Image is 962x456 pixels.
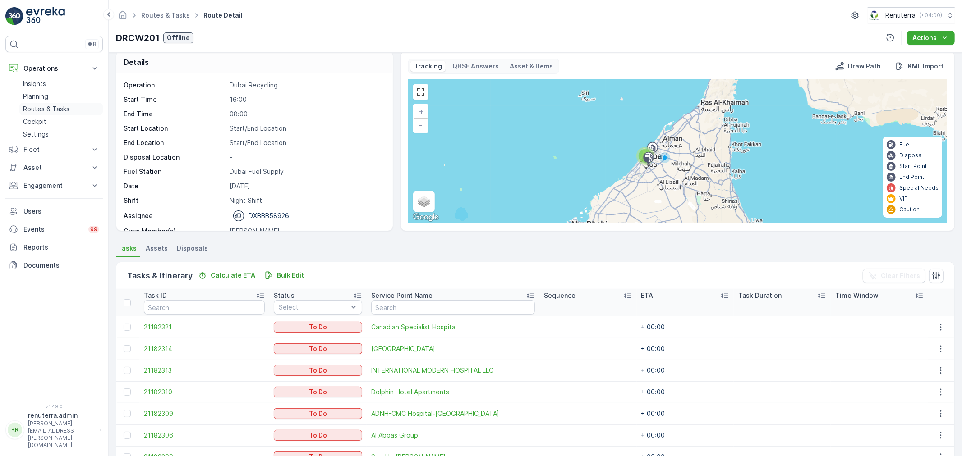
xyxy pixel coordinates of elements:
[5,7,23,25] img: logo
[118,14,128,21] a: Homepage
[274,291,295,300] p: Status
[8,423,22,437] div: RR
[899,152,923,159] p: Disposal
[23,145,85,154] p: Fleet
[5,220,103,238] a: Events99
[23,225,83,234] p: Events
[637,424,734,446] td: + 00:00
[230,196,383,205] p: Night Shift
[5,238,103,256] a: Reports
[230,153,383,162] p: -
[637,316,734,338] td: + 00:00
[637,360,734,381] td: + 00:00
[124,167,226,176] p: Fuel Station
[274,365,362,376] button: To Do
[637,381,734,403] td: + 00:00
[124,432,131,439] div: Toggle Row Selected
[202,11,244,20] span: Route Detail
[371,344,535,353] span: [GEOGRAPHIC_DATA]
[907,31,955,45] button: Actions
[637,403,734,424] td: + 00:00
[144,388,265,397] a: 21182310
[124,345,131,352] div: Toggle Row Selected
[881,271,920,280] p: Clear Filters
[371,431,535,440] a: Al Abbas Group
[848,62,881,71] p: Draw Path
[144,323,265,332] a: 21182321
[118,244,137,253] span: Tasks
[230,81,383,90] p: Dubai Recycling
[23,92,48,101] p: Planning
[309,366,327,375] p: To Do
[641,291,654,300] p: ETA
[414,192,434,211] a: Layers
[19,103,103,115] a: Routes & Tasks
[419,121,423,129] span: −
[141,11,190,19] a: Routes & Tasks
[230,167,383,176] p: Dubai Fuel Supply
[912,33,937,42] p: Actions
[5,159,103,177] button: Asset
[371,300,535,315] input: Search
[419,108,423,115] span: +
[124,410,131,417] div: Toggle Row Selected
[23,181,85,190] p: Engagement
[144,431,265,440] a: 21182306
[899,163,927,170] p: Start Point
[835,291,879,300] p: Time Window
[5,177,103,195] button: Engagement
[249,211,289,220] p: DXBBB58926
[371,366,535,375] a: INTERNATIONAL MODERN HOSPITAL LLC
[23,79,46,88] p: Insights
[124,153,226,162] p: Disposal Location
[371,409,535,418] a: ADNH-CMC Hospital-Jadaf
[163,32,193,43] button: Offline
[194,270,259,281] button: Calculate ETA
[411,211,441,223] img: Google
[738,291,782,300] p: Task Duration
[124,227,226,236] p: Crew Member(s)
[23,105,69,114] p: Routes & Tasks
[124,182,226,191] p: Date
[371,323,535,332] a: Canadian Specialist Hospital
[28,420,96,449] p: [PERSON_NAME][EMAIL_ADDRESS][PERSON_NAME][DOMAIN_NAME]
[5,256,103,274] a: Documents
[230,124,383,133] p: Start/End Location
[23,207,99,216] p: Users
[127,269,193,282] p: Tasks & Itinerary
[832,61,884,72] button: Draw Path
[230,109,383,119] p: 08:00
[868,7,955,23] button: Renuterra(+04:00)
[124,109,226,119] p: End Time
[5,202,103,220] a: Users
[5,411,103,449] button: RRrenuterra.admin[PERSON_NAME][EMAIL_ADDRESS][PERSON_NAME][DOMAIN_NAME]
[274,408,362,419] button: To Do
[261,270,308,281] button: Bulk Edit
[23,261,99,270] p: Documents
[899,184,939,192] p: Special Needs
[19,115,103,128] a: Cockpit
[230,182,383,191] p: [DATE]
[28,411,96,420] p: renuterra.admin
[414,119,428,132] a: Zoom Out
[5,404,103,409] span: v 1.49.0
[19,90,103,103] a: Planning
[19,78,103,90] a: Insights
[124,324,131,331] div: Toggle Row Selected
[144,366,265,375] span: 21182313
[124,388,131,396] div: Toggle Row Selected
[371,409,535,418] span: ADNH-CMC Hospital-[GEOGRAPHIC_DATA]
[124,196,226,205] p: Shift
[144,409,265,418] a: 21182309
[868,10,882,20] img: Screenshot_2024-07-26_at_13.33.01.png
[23,130,49,139] p: Settings
[863,269,925,283] button: Clear Filters
[371,388,535,397] span: Dolphin Hotel Apartments
[124,211,153,220] p: Assignee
